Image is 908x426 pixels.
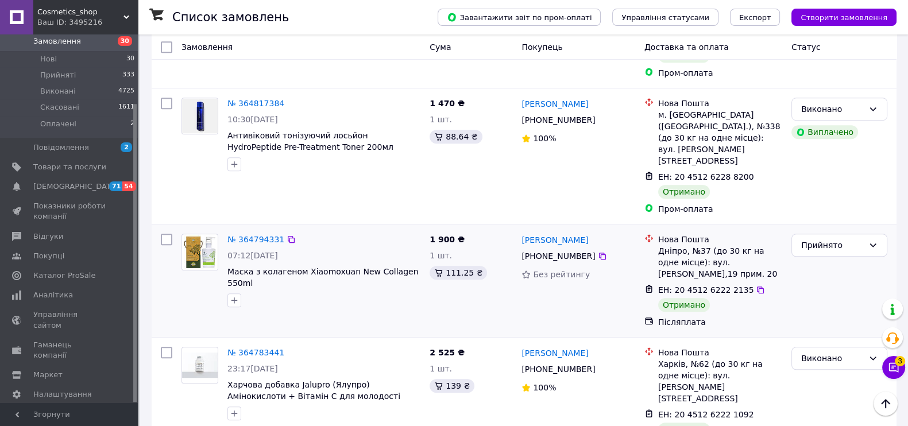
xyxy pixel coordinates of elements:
div: м. [GEOGRAPHIC_DATA] ([GEOGRAPHIC_DATA].), №338 (до 30 кг на одне місце): вул. [PERSON_NAME][STRE... [658,109,782,166]
img: Фото товару [182,353,218,378]
a: № 364817384 [227,99,284,108]
a: № 364783441 [227,348,284,357]
span: ЕН: 20 4512 6222 2135 [658,285,754,295]
span: Cума [430,42,451,52]
span: Без рейтингу [533,270,590,279]
a: [PERSON_NAME] [521,347,588,359]
div: Дніпро, №37 (до 30 кг на одне місце): вул. [PERSON_NAME],19 прим. 20 [658,245,782,280]
div: Нова Пошта [658,234,782,245]
span: Налаштування [33,389,92,400]
span: 30 [118,36,132,46]
span: 2 [130,119,134,129]
div: [PHONE_NUMBER] [519,248,597,264]
span: Маркет [33,370,63,380]
div: Прийнято [801,239,864,251]
a: Створити замовлення [780,12,897,21]
span: Виконані [40,86,76,96]
div: Виконано [801,352,864,365]
div: Пром-оплата [658,67,782,79]
span: 3 [895,355,905,365]
span: Оплачені [40,119,76,129]
a: Фото товару [181,234,218,270]
div: Харків, №62 (до 30 кг на одне місце): вул. [PERSON_NAME][STREET_ADDRESS] [658,358,782,404]
span: Замовлення [33,36,81,47]
div: Отримано [658,185,710,199]
span: Експорт [739,13,771,22]
span: 10:30[DATE] [227,115,278,124]
span: 2 [121,142,132,152]
a: [PERSON_NAME] [521,98,588,110]
div: 139 ₴ [430,379,474,393]
span: Покупець [521,42,562,52]
span: 30 [126,54,134,64]
button: Наверх [874,392,898,416]
div: Пром-оплата [658,203,782,215]
span: 1 470 ₴ [430,99,465,108]
a: Антивіковий тонізуючий лосьйон HydroPeptide Pre-Treatment Toner 200мл [227,131,393,152]
span: 1 шт. [430,115,452,124]
span: Покупці [33,251,64,261]
span: Прийняті [40,70,76,80]
div: [PHONE_NUMBER] [519,112,597,128]
span: 100% [533,134,556,143]
span: Каталог ProSale [33,270,95,281]
span: Завантажити звіт по пром-оплаті [447,12,592,22]
button: Створити замовлення [791,9,897,26]
span: ЕН: 20 4512 6228 8200 [658,172,754,181]
img: Фото товару [184,234,216,270]
span: 07:12[DATE] [227,251,278,260]
span: Управління статусами [621,13,709,22]
div: 111.25 ₴ [430,266,487,280]
span: Управління сайтом [33,309,106,330]
span: 1 шт. [430,364,452,373]
span: Статус [791,42,821,52]
span: 1 900 ₴ [430,235,465,244]
div: Виконано [801,103,864,115]
span: 333 [122,70,134,80]
button: Управління статусами [612,9,718,26]
span: Скасовані [40,102,79,113]
a: [PERSON_NAME] [521,234,588,246]
span: ЕН: 20 4512 6222 1092 [658,410,754,419]
button: Експорт [730,9,781,26]
h1: Список замовлень [172,10,289,24]
span: 100% [533,383,556,392]
span: 54 [122,181,136,191]
span: 4725 [118,86,134,96]
span: [DEMOGRAPHIC_DATA] [33,181,118,192]
span: Аналітика [33,290,73,300]
button: Чат з покупцем3 [882,356,905,379]
span: 1 шт. [430,251,452,260]
span: Товари та послуги [33,162,106,172]
div: Післяплата [658,316,782,328]
span: 1611 [118,102,134,113]
div: Виплачено [791,125,858,139]
a: Фото товару [181,98,218,134]
a: Маска з колагеном Xiaomoxuan New Collagen 550ml [227,267,419,288]
img: Фото товару [182,99,218,133]
button: Завантажити звіт по пром-оплаті [438,9,601,26]
a: Харчова добавка Jalupro (Ялупро) Амінокислоти + Вітамін С для молодості шкіри, 120 таблеток [227,380,400,412]
span: Відгуки [33,231,63,242]
span: Нові [40,54,57,64]
span: 71 [109,181,122,191]
div: [PHONE_NUMBER] [519,361,597,377]
a: № 364794331 [227,235,284,244]
span: Гаманець компанії [33,340,106,361]
span: Cosmetics_shop [37,7,123,17]
span: 23:17[DATE] [227,364,278,373]
div: Нова Пошта [658,347,782,358]
span: Доставка та оплата [644,42,729,52]
span: Створити замовлення [801,13,887,22]
span: 2 525 ₴ [430,348,465,357]
span: Показники роботи компанії [33,201,106,222]
span: Повідомлення [33,142,89,153]
div: 88.64 ₴ [430,130,482,144]
span: Замовлення [181,42,233,52]
a: Фото товару [181,347,218,384]
div: Отримано [658,298,710,312]
div: Ваш ID: 3495216 [37,17,138,28]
